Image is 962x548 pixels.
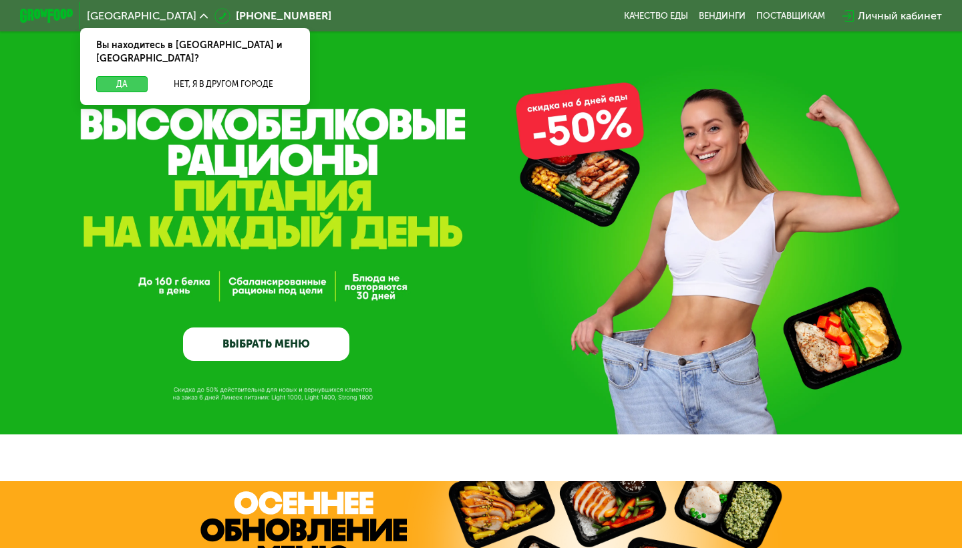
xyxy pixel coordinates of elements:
[183,327,349,361] a: ВЫБРАТЬ МЕНЮ
[80,28,310,76] div: Вы находитесь в [GEOGRAPHIC_DATA] и [GEOGRAPHIC_DATA]?
[87,11,196,21] span: [GEOGRAPHIC_DATA]
[624,11,688,21] a: Качество еды
[756,11,825,21] div: поставщикам
[153,76,294,92] button: Нет, я в другом городе
[858,8,942,24] div: Личный кабинет
[96,76,148,92] button: Да
[214,8,331,24] a: [PHONE_NUMBER]
[699,11,746,21] a: Вендинги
